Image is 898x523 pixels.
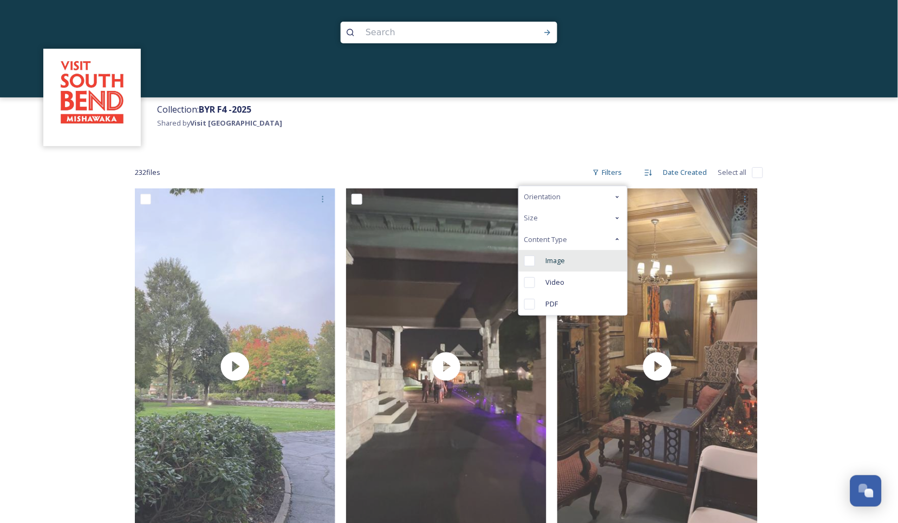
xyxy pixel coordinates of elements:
div: Filters [587,162,628,183]
strong: BYR F4 -2025 [199,103,251,115]
input: Search [360,21,509,44]
span: Size [524,213,538,223]
span: Image [546,256,565,266]
strong: Visit [GEOGRAPHIC_DATA] [190,118,282,128]
span: Shared by [157,118,282,128]
span: Orientation [524,192,561,202]
button: Open Chat [850,475,882,507]
span: 232 file s [135,167,160,178]
span: Content Type [524,234,568,245]
span: Select all [718,167,747,178]
span: Collection: [157,103,251,115]
img: vsbm-stackedMISH_CMYKlogo2017.jpg [49,54,135,141]
div: Date Created [658,162,713,183]
span: Video [546,277,565,287]
span: PDF [546,299,558,309]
